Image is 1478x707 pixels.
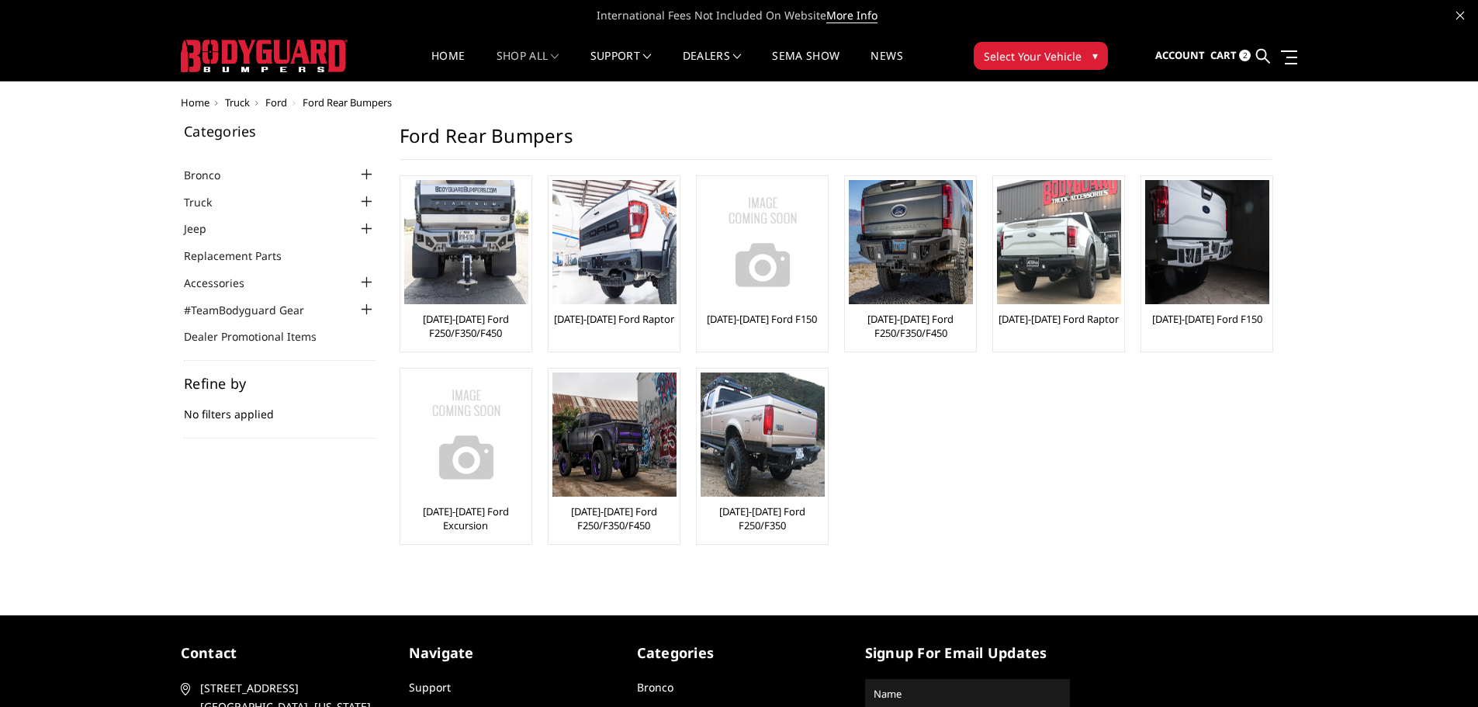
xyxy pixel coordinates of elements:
h5: Navigate [409,643,614,664]
a: Account [1155,35,1205,77]
a: Truck [225,95,250,109]
a: Jeep [184,220,226,237]
span: Cart [1210,48,1237,62]
div: No filters applied [184,376,376,438]
a: Dealers [683,50,742,81]
button: Select Your Vehicle [974,42,1108,70]
h5: Refine by [184,376,376,390]
a: No Image [701,180,824,304]
h5: Categories [184,124,376,138]
a: [DATE]-[DATE] Ford Excursion [404,504,528,532]
span: 2 [1239,50,1251,61]
a: [DATE]-[DATE] Ford F250/F350/F450 [404,312,528,340]
a: Dealer Promotional Items [184,328,336,345]
a: No Image [404,373,528,497]
a: Cart 2 [1210,35,1251,77]
a: [DATE]-[DATE] Ford Raptor [999,312,1119,326]
a: shop all [497,50,559,81]
a: [DATE]-[DATE] Ford F150 [1152,312,1262,326]
a: [DATE]-[DATE] Ford F250/F350 [701,504,824,532]
a: [DATE]-[DATE] Ford F250/F350/F450 [552,504,676,532]
a: #TeamBodyguard Gear [184,302,324,318]
h5: contact [181,643,386,664]
input: Name [867,681,1068,706]
h5: signup for email updates [865,643,1070,664]
a: Replacement Parts [184,248,301,264]
a: Truck [184,194,231,210]
span: Ford Rear Bumpers [303,95,392,109]
span: Account [1155,48,1205,62]
h5: Categories [637,643,842,664]
a: [DATE]-[DATE] Ford F250/F350/F450 [849,312,972,340]
a: More Info [826,8,877,23]
a: Support [409,680,451,695]
img: BODYGUARD BUMPERS [181,40,348,72]
span: ▾ [1092,47,1098,64]
a: Support [590,50,652,81]
a: [DATE]-[DATE] Ford F150 [707,312,817,326]
a: SEMA Show [772,50,839,81]
a: Bronco [184,167,240,183]
a: Accessories [184,275,264,291]
a: Home [181,95,209,109]
a: Bronco [637,680,673,695]
span: Select Your Vehicle [984,48,1082,64]
img: No Image [701,180,825,304]
a: News [871,50,902,81]
a: Ford [265,95,287,109]
a: Home [431,50,465,81]
h1: Ford Rear Bumpers [400,124,1272,160]
img: No Image [404,373,528,497]
a: [DATE]-[DATE] Ford Raptor [554,312,674,326]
